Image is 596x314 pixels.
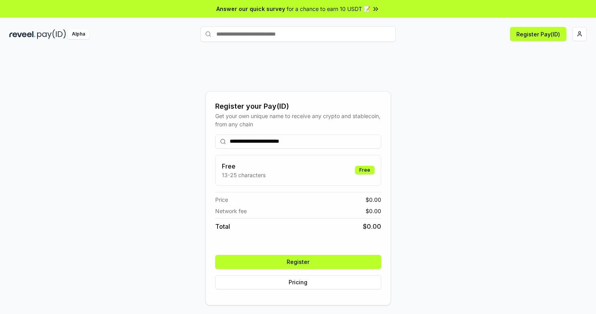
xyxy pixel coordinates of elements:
[9,29,36,39] img: reveel_dark
[215,101,381,112] div: Register your Pay(ID)
[215,222,230,231] span: Total
[366,207,381,215] span: $ 0.00
[215,255,381,269] button: Register
[215,196,228,204] span: Price
[355,166,375,174] div: Free
[366,196,381,204] span: $ 0.00
[68,29,89,39] div: Alpha
[222,161,266,171] h3: Free
[510,27,566,41] button: Register Pay(ID)
[287,5,370,13] span: for a chance to earn 10 USDT 📝
[37,29,66,39] img: pay_id
[215,112,381,128] div: Get your own unique name to receive any crypto and stablecoin, from any chain
[216,5,285,13] span: Answer our quick survey
[222,171,266,179] p: 13-25 characters
[215,207,247,215] span: Network fee
[363,222,381,231] span: $ 0.00
[215,275,381,289] button: Pricing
